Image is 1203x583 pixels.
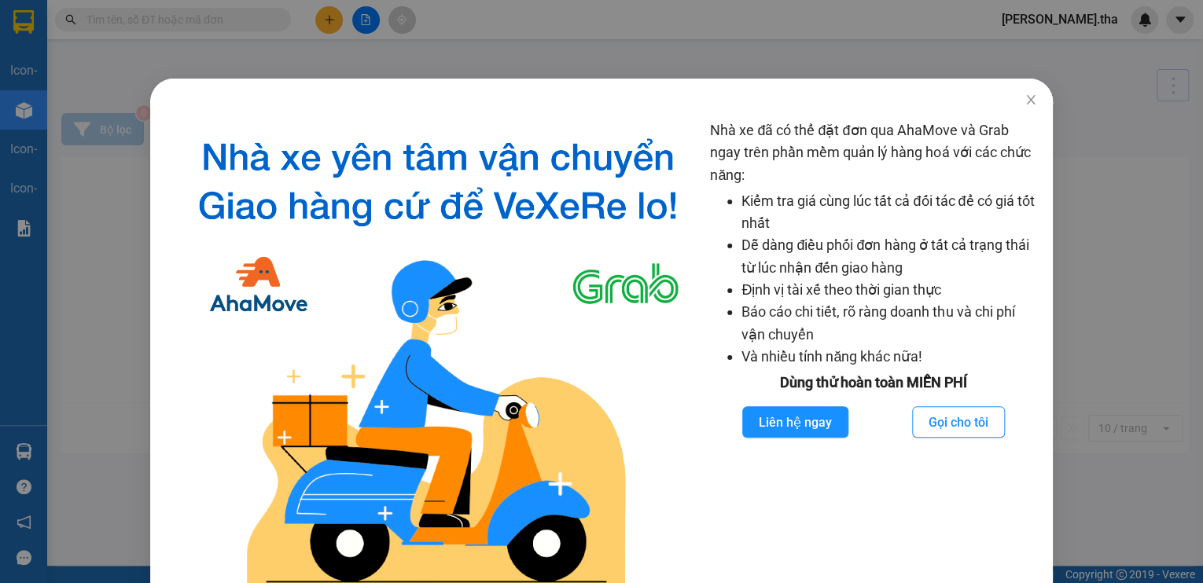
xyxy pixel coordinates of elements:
[1025,93,1037,106] span: close
[741,346,1036,368] li: Và nhiều tính năng khác nữa!
[710,372,1036,394] div: Dùng thử hoàn toàn MIỄN PHÍ
[742,406,848,438] button: Liên hệ ngay
[1009,79,1053,123] button: Close
[912,406,1005,438] button: Gọi cho tôi
[741,234,1036,279] li: Dễ dàng điều phối đơn hàng ở tất cả trạng thái từ lúc nhận đến giao hàng
[741,190,1036,235] li: Kiểm tra giá cùng lúc tất cả đối tác để có giá tốt nhất
[929,412,988,432] span: Gọi cho tôi
[741,279,1036,301] li: Định vị tài xế theo thời gian thực
[741,301,1036,346] li: Báo cáo chi tiết, rõ ràng doanh thu và chi phí vận chuyển
[759,412,832,432] span: Liên hệ ngay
